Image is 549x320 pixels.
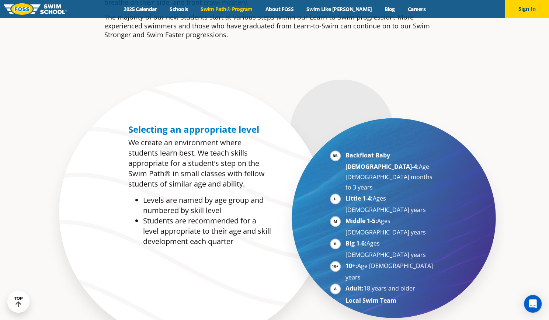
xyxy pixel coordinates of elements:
img: FOSS Swim School Logo [4,3,67,15]
li: Ages [DEMOGRAPHIC_DATA] years [345,216,436,237]
a: Careers [401,6,432,13]
li: Age [DEMOGRAPHIC_DATA] years [345,261,436,282]
li: 18 years and older [345,283,436,295]
p: We create an environment where students learn best. We teach skills appropriate for a student’s s... [128,138,271,189]
a: Blog [378,6,401,13]
strong: Middle 1-5: [345,217,377,225]
strong: 10+: [345,262,357,270]
a: About FOSS [259,6,300,13]
strong: Local Swim Team [345,296,396,305]
strong: Backfloat Baby [DEMOGRAPHIC_DATA]-4: [345,151,419,171]
div: TOP [14,296,23,307]
li: Age [DEMOGRAPHIC_DATA] months to 3 years [345,150,436,192]
strong: Big 1-6: [345,239,366,247]
a: 2025 Calendar [117,6,163,13]
p: The majority of our new students start at various steps within our Learn-to-Swim progression. Mor... [104,13,445,39]
li: Ages [DEMOGRAPHIC_DATA] years [345,193,436,215]
a: Swim Like [PERSON_NAME] [300,6,378,13]
div: Open Intercom Messenger [524,295,542,313]
li: Students are recommended for a level appropriate to their age and skill development each quarter [143,216,271,247]
strong: Little 1-4: [345,194,373,202]
li: Ages [DEMOGRAPHIC_DATA] years [345,238,436,260]
a: Schools [163,6,194,13]
span: Selecting an appropriate level [128,123,259,135]
li: Levels are named by age group and numbered by skill level [143,195,271,216]
a: Swim Path® Program [194,6,259,13]
strong: Adult: [345,284,364,292]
